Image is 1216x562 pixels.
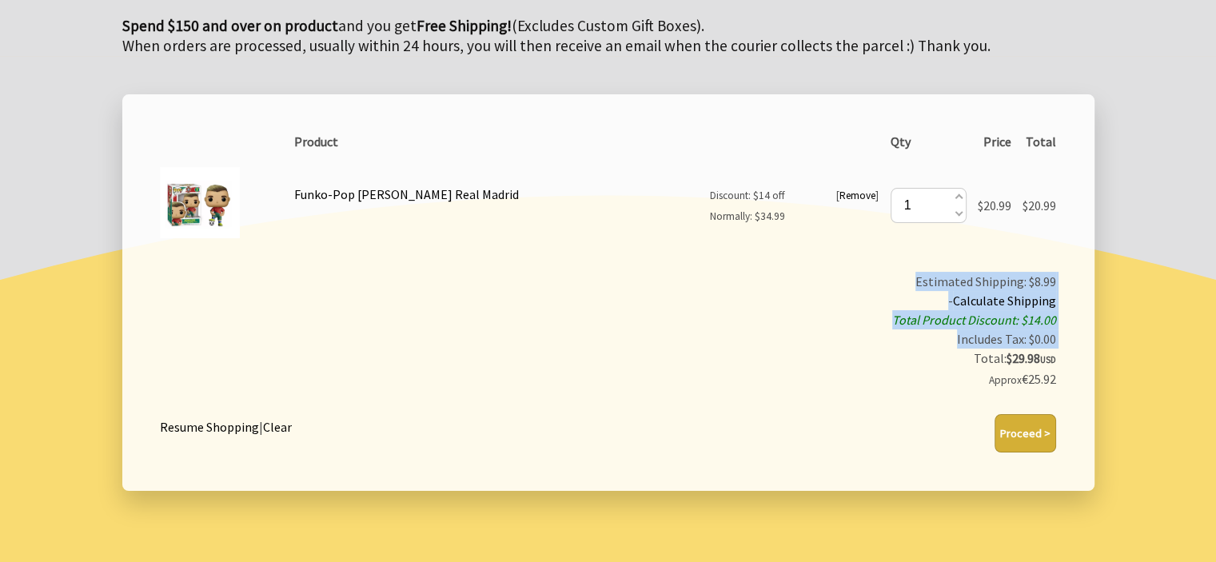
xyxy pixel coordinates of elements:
small: [ ] [836,189,879,202]
td: $20.99 [1017,157,1062,253]
a: Resume Shopping [160,419,259,435]
a: Remove [839,189,875,202]
td: Estimated Shipping: $8.99 - [209,266,1062,396]
strong: Free Shipping! [417,16,512,35]
button: Proceed > [995,414,1056,452]
small: Discount: $14 off Normally: $34.99 [710,189,785,223]
small: Approx [989,373,1022,387]
a: Clear [263,419,292,435]
strong: Spend $150 and over on product [122,16,338,35]
div: | [160,414,292,436]
em: Total Product Discount: $14.00 [892,312,1056,328]
th: Total [1017,126,1062,157]
big: and you get (Excludes Custom Gift Boxes). When orders are processed, usually within 24 hours, you... [122,16,991,55]
td: $20.99 [972,157,1017,253]
th: Product [289,126,885,157]
a: Funko-Pop [PERSON_NAME] Real Madrid [294,186,519,202]
strong: $29.98 [1007,350,1056,366]
a: Calculate Shipping [953,293,1056,309]
div: Total: €25.92 [216,349,1057,390]
th: Price [972,126,1017,157]
div: Includes Tax: $0.00 [216,329,1057,349]
span: USD [1040,354,1056,365]
th: Qty [884,126,971,157]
